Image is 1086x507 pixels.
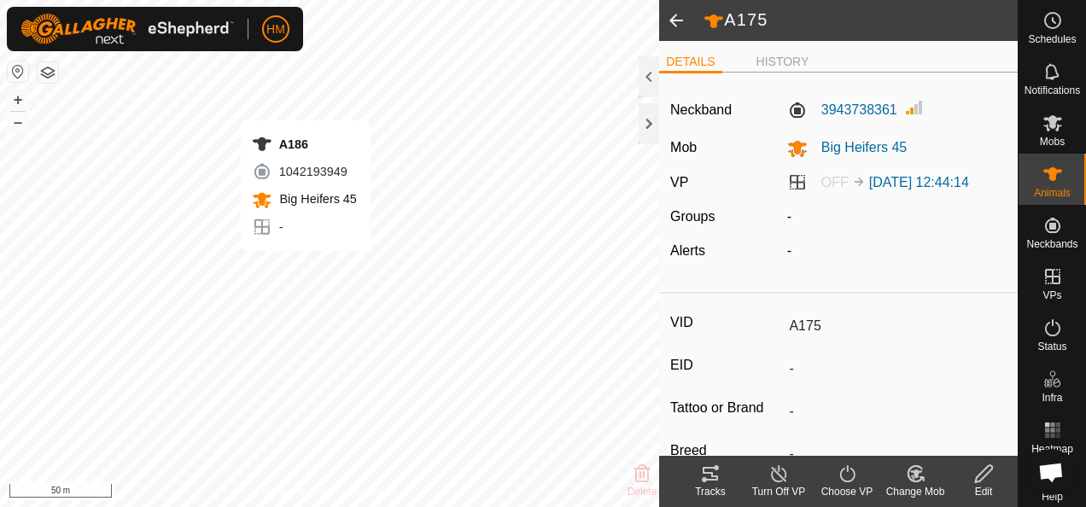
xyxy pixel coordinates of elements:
span: Status [1037,341,1066,352]
label: Neckband [670,100,732,120]
span: Mobs [1040,137,1065,147]
button: Reset Map [8,61,28,82]
div: Tracks [676,484,744,499]
span: Schedules [1028,34,1076,44]
label: EID [670,354,782,376]
h2: A175 [704,9,1018,32]
span: Neckbands [1026,239,1077,249]
div: - [252,217,357,237]
div: - [780,241,1013,261]
span: HM [266,20,285,38]
label: 3943738361 [787,100,897,120]
div: - [780,207,1013,227]
span: Notifications [1025,85,1080,96]
span: Big Heifers 45 [276,192,357,206]
div: 1042193949 [252,161,357,182]
label: Alerts [670,243,705,258]
label: Tattoo or Brand [670,397,782,419]
li: HISTORY [750,53,816,71]
button: – [8,112,28,132]
label: Mob [670,140,697,154]
label: VP [670,175,688,189]
label: Breed [670,440,782,462]
label: Groups [670,209,715,224]
a: [DATE] 12:44:14 [869,175,969,189]
div: Choose VP [813,484,881,499]
span: Help [1042,492,1063,502]
div: Change Mob [881,484,949,499]
label: VID [670,312,782,334]
div: Edit [949,484,1018,499]
div: A186 [252,134,357,154]
button: + [8,90,28,110]
div: Open chat [1028,449,1074,495]
li: DETAILS [659,53,721,73]
span: Heatmap [1031,444,1073,454]
img: Gallagher Logo [20,14,234,44]
button: Map Layers [38,62,58,83]
span: Infra [1042,393,1062,403]
a: Privacy Policy [262,485,326,500]
div: Turn Off VP [744,484,813,499]
span: Big Heifers 45 [808,140,908,154]
span: VPs [1042,290,1061,300]
img: Signal strength [904,97,925,118]
span: OFF [821,175,849,189]
a: Contact Us [347,485,397,500]
img: to [852,175,866,189]
span: Animals [1034,188,1071,198]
